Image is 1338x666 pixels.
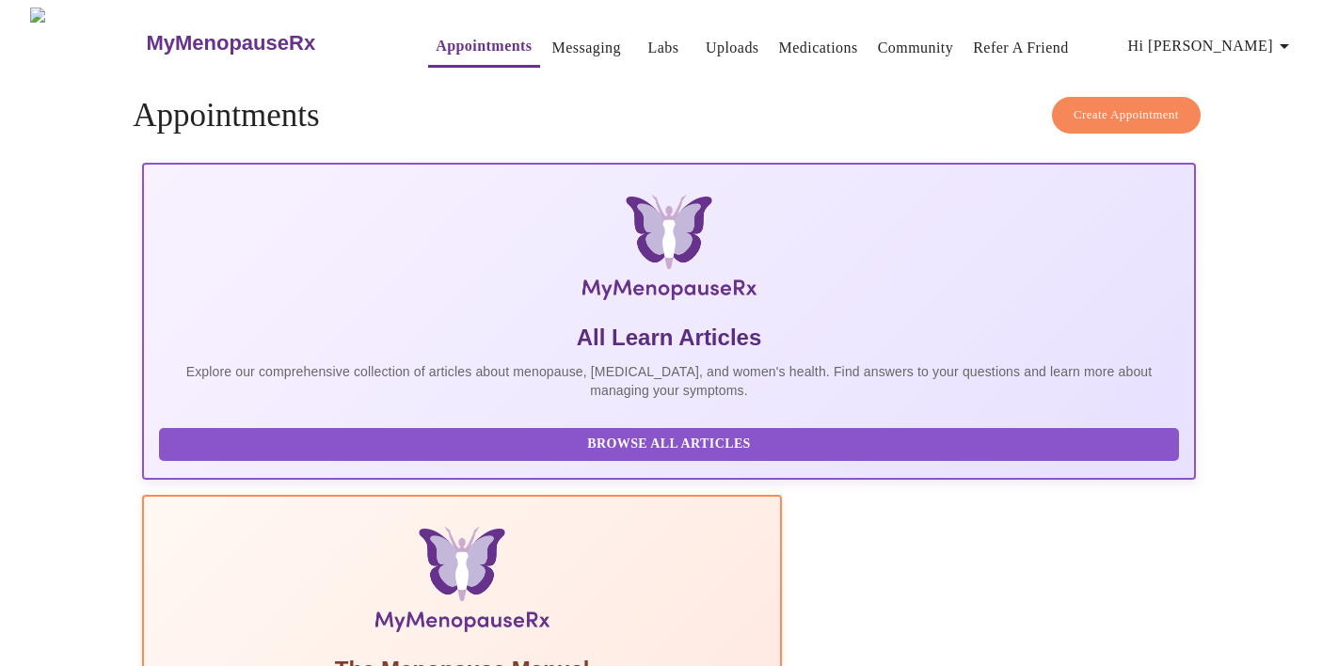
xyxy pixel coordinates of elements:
button: Appointments [428,27,539,68]
span: Browse All Articles [178,433,1159,456]
a: Appointments [436,33,532,59]
span: Create Appointment [1074,104,1179,126]
h5: All Learn Articles [159,323,1178,353]
a: Medications [779,35,858,61]
a: Community [878,35,954,61]
a: Browse All Articles [159,435,1183,451]
button: Community [870,29,962,67]
h3: MyMenopauseRx [146,31,315,55]
button: Refer a Friend [965,29,1076,67]
a: Labs [648,35,679,61]
a: Messaging [552,35,621,61]
button: Browse All Articles [159,428,1178,461]
a: MyMenopauseRx [144,10,390,76]
button: Labs [633,29,693,67]
button: Create Appointment [1052,97,1201,134]
button: Medications [772,29,866,67]
span: Hi [PERSON_NAME] [1128,33,1296,59]
a: Refer a Friend [973,35,1069,61]
a: Uploads [706,35,759,61]
h4: Appointments [133,97,1204,135]
img: Menopause Manual [255,527,668,640]
button: Messaging [545,29,629,67]
img: MyMenopauseRx Logo [30,8,144,78]
button: Uploads [698,29,767,67]
p: Explore our comprehensive collection of articles about menopause, [MEDICAL_DATA], and women's hea... [159,362,1178,400]
button: Hi [PERSON_NAME] [1121,27,1303,65]
img: MyMenopauseRx Logo [317,195,1020,308]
